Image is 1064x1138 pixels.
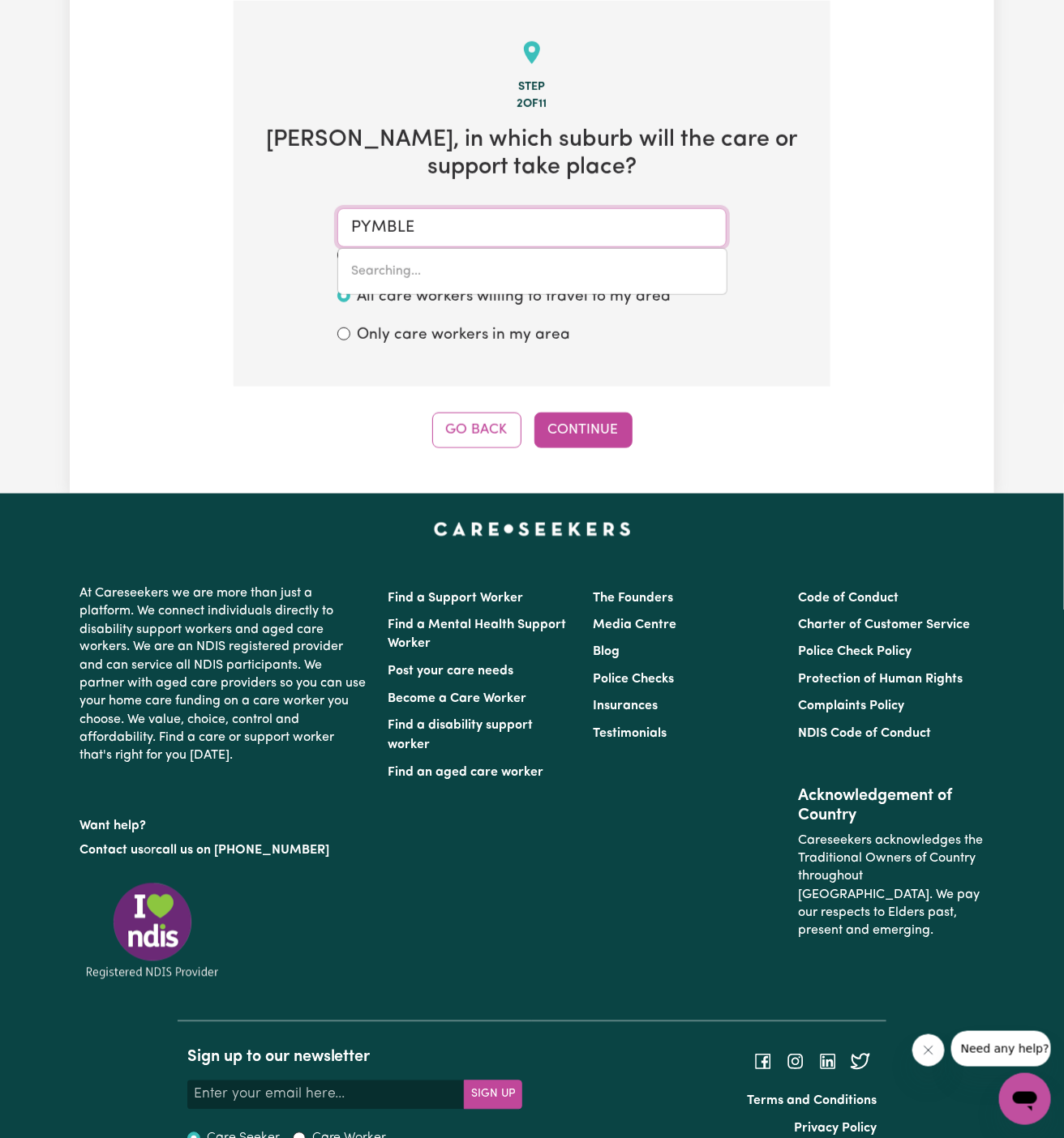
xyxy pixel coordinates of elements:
label: Only care workers in my area [357,324,570,348]
a: call us on [PHONE_NUMBER] [156,845,329,858]
a: NDIS Code of Conduct [799,728,932,741]
a: Follow Careseekers on Facebook [753,1055,773,1067]
a: Blog [593,646,620,659]
a: Post your care needs [388,665,513,678]
p: At Careseekers we are more than just a platform. We connect individuals directly to disability su... [79,578,368,772]
label: All care workers willing to travel to my area [357,286,671,310]
a: Find a Mental Health Support Worker [388,618,566,651]
a: Insurances [593,700,658,713]
button: Go Back [432,413,521,448]
a: Complaints Policy [799,700,905,713]
a: The Founders [593,592,673,605]
div: menu-options [337,248,727,295]
h2: Sign up to our newsletter [187,1048,522,1067]
a: Police Check Policy [799,646,912,659]
a: Find an aged care worker [388,767,543,780]
a: Become a Care Worker [388,693,526,706]
a: Find a disability support worker [388,720,533,752]
a: Police Checks [593,674,674,687]
a: Contact us [79,845,144,858]
a: Follow Careseekers on LinkedIn [818,1055,838,1067]
a: Follow Careseekers on Instagram [786,1055,805,1067]
input: Enter your email here... [187,1080,465,1110]
iframe: Button to launch messaging window [999,1073,1051,1125]
img: Registered NDIS provider [79,880,225,982]
input: Enter a suburb or postcode [337,208,727,247]
a: Charter of Customer Service [799,618,971,631]
a: Testimonials [593,728,667,741]
iframe: Message from company [951,1031,1051,1067]
a: Code of Conduct [799,592,899,605]
a: Terms and Conditions [747,1095,877,1108]
a: Follow Careseekers on Twitter [851,1055,870,1067]
h2: [PERSON_NAME] , in which suburb will the care or support take place? [260,126,804,182]
iframe: Close message [912,1034,945,1067]
p: Careseekers acknowledges the Traditional Owners of Country throughout [GEOGRAPHIC_DATA]. We pay o... [799,826,985,948]
p: or [79,836,368,866]
a: Careseekers home page [434,523,631,536]
div: Step [260,79,804,96]
div: 2 of 11 [260,96,804,113]
button: Continue [534,413,633,448]
button: Subscribe [464,1080,522,1110]
h2: Acknowledgement of Country [799,787,985,826]
a: Media Centre [593,618,676,631]
a: Find a Support Worker [388,592,523,605]
p: Want help? [79,811,368,836]
a: Protection of Human Rights [799,674,963,687]
a: Privacy Policy [794,1123,877,1136]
